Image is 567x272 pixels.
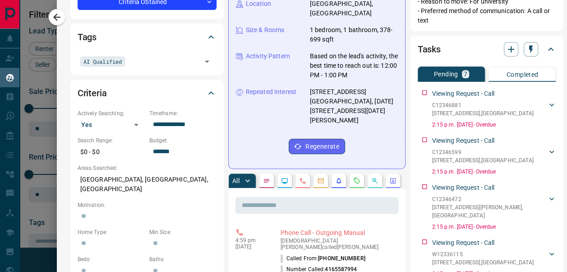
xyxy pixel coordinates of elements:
[78,117,145,132] div: Yes
[78,164,217,172] p: Areas Searched:
[281,254,365,263] p: Called From:
[318,255,365,262] span: [PHONE_NUMBER]
[417,38,556,60] div: Tasks
[310,25,398,44] p: 1 bedroom, 1 bathroom, 378-699 sqft
[201,55,213,68] button: Open
[235,244,267,250] p: [DATE]
[432,203,547,220] p: [STREET_ADDRESS][PERSON_NAME] , [GEOGRAPHIC_DATA]
[434,71,458,77] p: Pending
[432,156,534,164] p: [STREET_ADDRESS] , [GEOGRAPHIC_DATA]
[432,148,534,156] p: C12346599
[78,30,97,44] h2: Tags
[149,109,217,117] p: Timeframe:
[432,238,494,248] p: Viewing Request - Call
[432,89,494,98] p: Viewing Request - Call
[389,177,396,184] svg: Agent Actions
[78,109,145,117] p: Actively Searching:
[310,52,398,80] p: Based on the lead's activity, the best time to reach out is: 12:00 PM - 1:00 PM
[149,228,217,236] p: Min Size:
[149,136,217,145] p: Budget:
[78,82,217,104] div: Criteria
[246,25,285,35] p: Size & Rooms
[299,177,306,184] svg: Calls
[317,177,324,184] svg: Emails
[432,250,534,258] p: W12336115
[149,255,217,263] p: Baths:
[246,52,290,61] p: Activity Pattern
[432,136,494,145] p: Viewing Request - Call
[78,145,145,159] p: $0 - $0
[281,238,395,250] p: [DEMOGRAPHIC_DATA][PERSON_NAME] called [PERSON_NAME]
[281,177,288,184] svg: Lead Browsing Activity
[78,228,145,236] p: Home Type:
[78,26,217,48] div: Tags
[235,237,267,244] p: 4:59 pm
[246,87,296,97] p: Repeated Interest
[335,177,342,184] svg: Listing Alerts
[78,136,145,145] p: Search Range:
[289,139,345,154] button: Regenerate
[83,57,122,66] span: AI Qualified
[507,71,539,78] p: Completed
[432,249,556,268] div: W12336115[STREET_ADDRESS],[GEOGRAPHIC_DATA]
[432,193,556,221] div: C12346472[STREET_ADDRESS][PERSON_NAME],[GEOGRAPHIC_DATA]
[432,195,547,203] p: C12346472
[432,121,556,129] p: 2:15 p.m. [DATE] - Overdue
[417,42,440,56] h2: Tasks
[432,168,556,176] p: 2:15 p.m. [DATE] - Overdue
[371,177,378,184] svg: Opportunities
[432,109,534,117] p: [STREET_ADDRESS] , [GEOGRAPHIC_DATA]
[78,255,145,263] p: Beds:
[78,172,217,197] p: [GEOGRAPHIC_DATA], [GEOGRAPHIC_DATA], [GEOGRAPHIC_DATA]
[432,146,556,166] div: C12346599[STREET_ADDRESS],[GEOGRAPHIC_DATA]
[263,177,270,184] svg: Notes
[464,71,467,77] p: 7
[232,178,240,184] p: All
[353,177,360,184] svg: Requests
[310,87,398,125] p: [STREET_ADDRESS][GEOGRAPHIC_DATA], [DATE][STREET_ADDRESS][DATE][PERSON_NAME]
[78,86,107,100] h2: Criteria
[432,101,534,109] p: C12346881
[78,201,217,209] p: Motivation:
[432,99,556,119] div: C12346881[STREET_ADDRESS],[GEOGRAPHIC_DATA]
[281,228,395,238] p: Phone Call - Outgoing Manual
[432,258,534,267] p: [STREET_ADDRESS] , [GEOGRAPHIC_DATA]
[432,183,494,192] p: Viewing Request - Call
[432,223,556,231] p: 2:15 p.m. [DATE] - Overdue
